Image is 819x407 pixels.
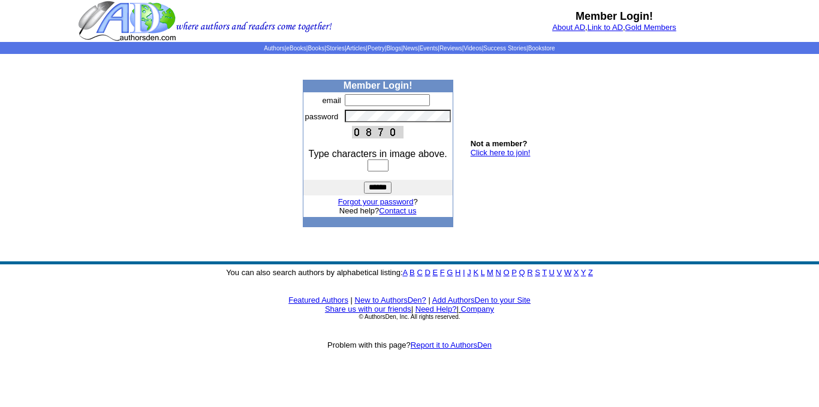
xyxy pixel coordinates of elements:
[355,296,426,305] a: New to AuthorsDen?
[403,45,418,52] a: News
[308,45,324,52] a: Books
[463,45,481,52] a: Videos
[325,305,411,313] a: Share us with our friends
[326,45,345,52] a: Stories
[415,305,457,313] a: Need Help?
[588,23,623,32] a: Link to AD
[504,268,510,277] a: O
[226,268,593,277] font: You can also search authors by alphabetical listing:
[456,305,494,313] font: |
[305,112,339,121] font: password
[386,45,401,52] a: Blogs
[487,268,493,277] a: M
[552,23,585,32] a: About AD
[428,296,430,305] font: |
[417,268,422,277] a: C
[552,23,676,32] font: , ,
[527,268,532,277] a: R
[528,45,555,52] a: Bookstore
[581,268,586,277] a: Y
[574,268,579,277] a: X
[625,23,676,32] a: Gold Members
[264,45,555,52] span: | | | | | | | | | | | |
[339,206,417,215] font: Need help?
[379,206,416,215] a: Contact us
[467,268,471,277] a: J
[460,305,494,313] a: Company
[286,45,306,52] a: eBooks
[420,45,438,52] a: Events
[323,96,341,105] font: email
[359,313,460,320] font: © AuthorsDen, Inc. All rights reserved.
[542,268,547,277] a: T
[535,268,540,277] a: S
[439,45,462,52] a: Reviews
[411,340,492,349] a: Report it to AuthorsDen
[327,340,492,349] font: Problem with this page?
[519,268,525,277] a: Q
[338,197,414,206] a: Forgot your password
[368,45,385,52] a: Poetry
[588,268,593,277] a: Z
[576,10,653,22] b: Member Login!
[411,305,413,313] font: |
[511,268,516,277] a: P
[264,45,284,52] a: Authors
[432,268,438,277] a: E
[471,148,531,157] a: Click here to join!
[352,126,404,138] img: This Is CAPTCHA Image
[432,296,531,305] a: Add AuthorsDen to your Site
[471,139,528,148] b: Not a member?
[447,268,453,277] a: G
[481,268,485,277] a: L
[344,80,412,91] b: Member Login!
[549,268,555,277] a: U
[288,296,348,305] a: Featured Authors
[496,268,501,277] a: N
[483,45,526,52] a: Success Stories
[403,268,408,277] a: A
[473,268,478,277] a: K
[557,268,562,277] a: V
[424,268,430,277] a: D
[455,268,460,277] a: H
[409,268,415,277] a: B
[463,268,465,277] a: I
[309,149,447,159] font: Type characters in image above.
[338,197,418,206] font: ?
[564,268,571,277] a: W
[440,268,445,277] a: F
[347,45,366,52] a: Articles
[351,296,353,305] font: |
